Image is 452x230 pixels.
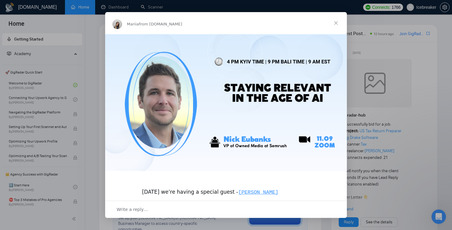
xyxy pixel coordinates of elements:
[112,19,122,29] img: Profile image for Mariia
[105,201,347,218] div: Open conversation and reply
[325,12,347,34] span: Close
[238,189,279,195] a: [PERSON_NAME]
[117,205,148,213] span: Write a reply…
[127,22,139,26] span: Mariia
[142,181,310,196] div: [DATE] we’re having a special guest -
[139,22,182,26] span: from [DOMAIN_NAME]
